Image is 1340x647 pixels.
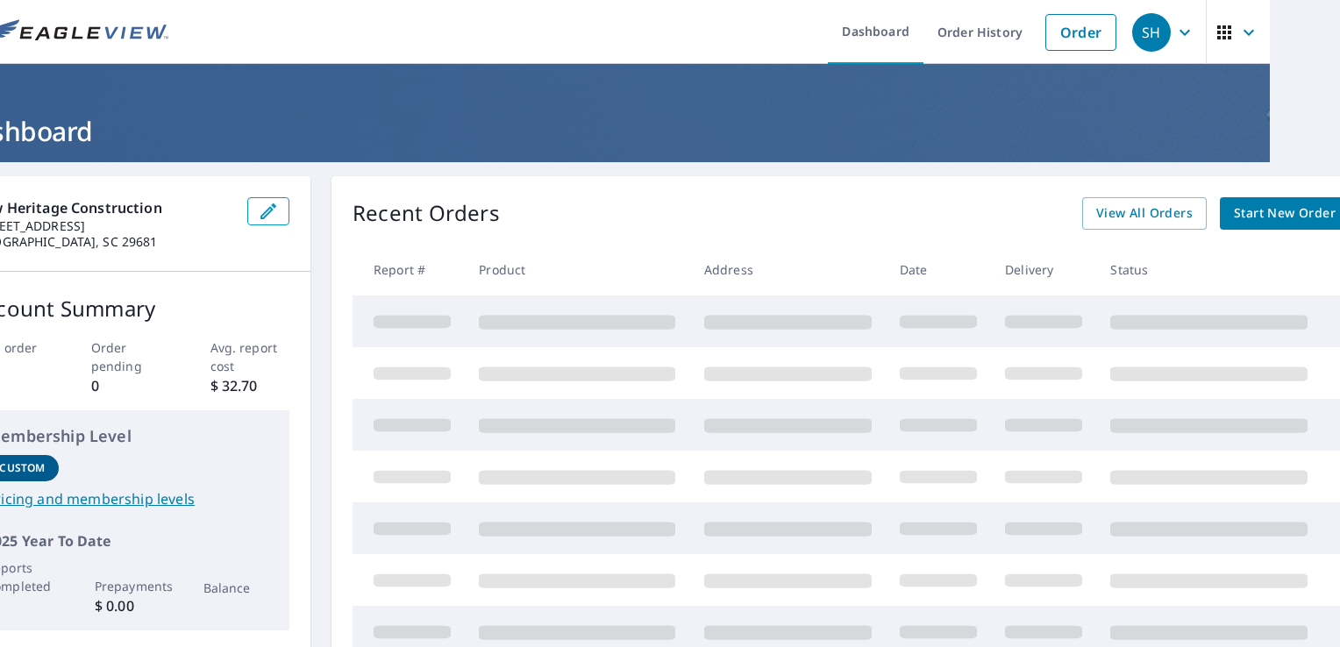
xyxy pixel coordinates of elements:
th: Date [886,244,991,295]
p: 0 [91,375,171,396]
th: Delivery [991,244,1096,295]
a: View All Orders [1082,197,1207,230]
th: Status [1096,244,1322,295]
th: Product [465,244,689,295]
a: Order [1045,14,1116,51]
p: $ 0.00 [95,595,167,616]
th: Address [690,244,886,295]
div: SH [1132,13,1171,52]
p: Recent Orders [353,197,500,230]
span: View All Orders [1096,203,1193,224]
p: $ 32.70 [210,375,290,396]
p: Prepayments [95,577,167,595]
th: Report # [353,244,465,295]
p: Order pending [91,338,171,375]
p: Avg. report cost [210,338,290,375]
span: Start New Order [1234,203,1336,224]
p: Balance [203,579,276,597]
